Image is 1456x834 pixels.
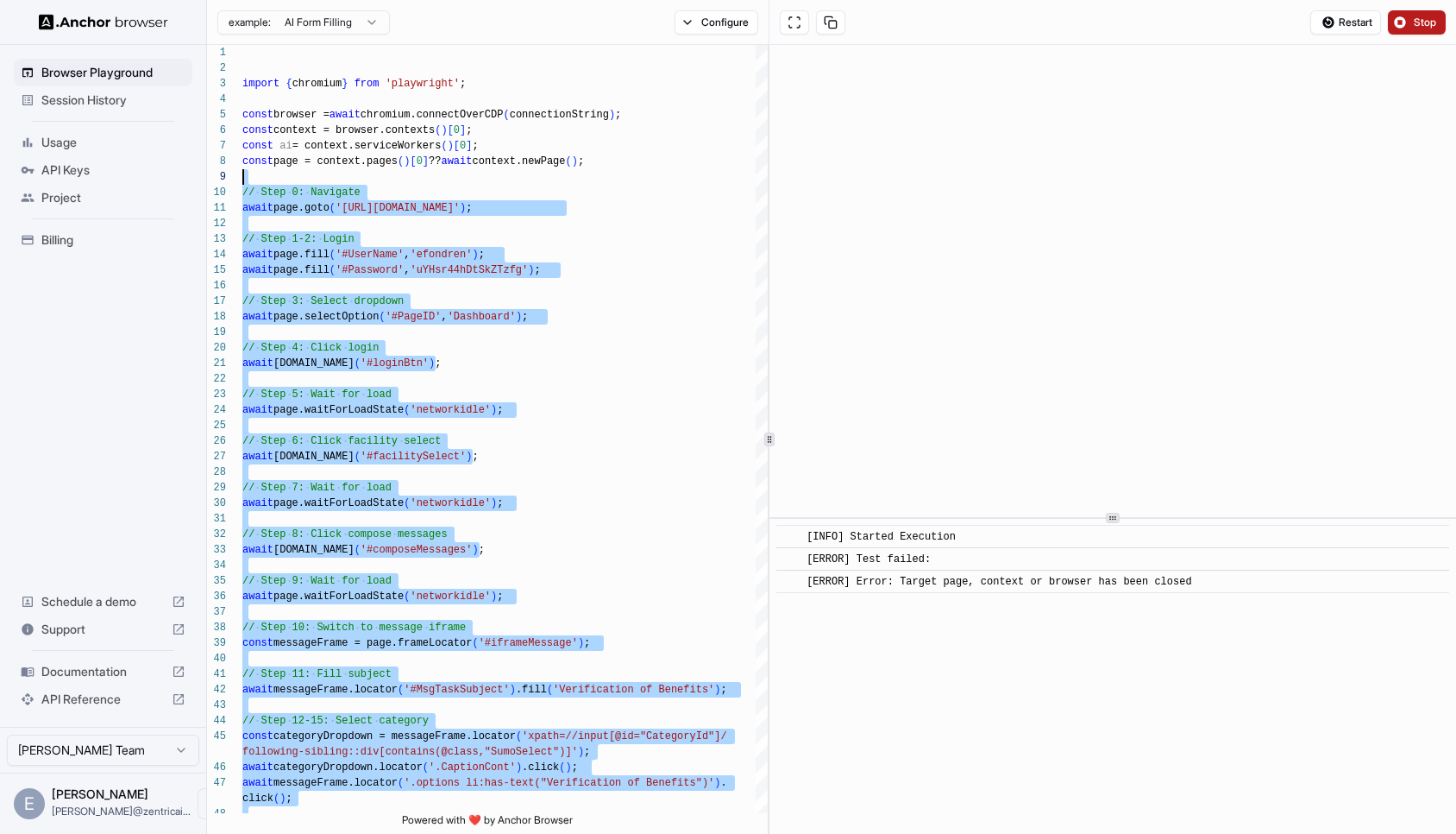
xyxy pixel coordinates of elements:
span: Restart [1339,16,1372,29]
div: Schedule a demo [14,588,192,616]
div: 45 [207,729,226,744]
span: ; [286,793,292,805]
span: '.options li:has-text("Verification of Benefits")' [404,777,714,789]
div: API Keys [14,156,192,184]
span: // Step 0: Navigate [242,186,361,199]
span: ; [479,249,485,261]
span: connectionString [510,109,609,121]
span: ) [578,637,584,649]
div: 19 [207,325,226,340]
span: context.newPage [472,155,565,167]
div: 18 [207,309,226,325]
span: [INFO] Started Execution [806,531,956,543]
span: 'Verification of Benefits' [553,684,714,696]
span: ( [273,793,279,805]
div: 47 [207,775,226,791]
span: ai [279,140,292,152]
div: 23 [207,387,226,402]
span: await [242,684,273,696]
div: 17 [207,294,226,309]
div: 10 [207,185,226,200]
button: Copy session ID [816,10,845,35]
span: page.fill [273,264,329,276]
span: ) [491,497,497,509]
span: click [242,793,273,805]
span: . [721,777,727,789]
div: 21 [207,356,226,371]
span: ) [491,591,497,603]
span: ")]' [553,746,578,758]
div: Usage [14,129,192,156]
div: 14 [207,247,226,262]
span: await [242,497,273,509]
span: , [404,249,410,261]
span: ( [516,730,522,742]
span: await [242,311,273,323]
span: ) [472,544,478,556]
div: 16 [207,278,226,294]
span: ; [584,637,590,649]
span: Project [41,189,185,206]
div: 25 [207,418,226,433]
span: '#composeMessages' [361,544,473,556]
span: const [242,155,273,167]
span: ; [460,78,466,90]
span: eric@zentricai.com [52,805,191,818]
span: { [286,78,292,90]
span: chromium.connectOverCDP [361,109,504,121]
div: 8 [207,154,226,169]
span: ) [572,155,578,167]
span: ( [398,155,404,167]
span: ] [460,124,466,136]
div: 1 [207,45,226,60]
span: ) [714,684,720,696]
span: '#UserName' [336,249,404,261]
button: Open in full screen [780,10,809,35]
div: Project [14,184,192,212]
span: ) [429,357,435,370]
span: page.waitForLoadState [273,404,404,416]
div: 22 [207,371,226,387]
span: const [242,637,273,649]
span: 0 [417,155,423,167]
span: page.fill [273,249,329,261]
span: '#Password' [336,264,404,276]
span: ; [497,591,503,603]
span: 'networkidle' [410,404,491,416]
span: // Step 8: Click compose messages [242,528,448,540]
span: 'networkidle' [410,591,491,603]
span: '#MsgTaskSubject' [404,684,509,696]
span: [ [454,140,460,152]
div: 11 [207,200,226,216]
span: [ERROR] Error: Target page, context or browser has been closed [806,576,1191,588]
span: Session History [41,92,185,109]
span: [DOMAIN_NAME] [273,451,355,463]
span: messageFrame = page.frameLocator [273,637,472,649]
span: const [242,140,273,152]
span: .fill [516,684,547,696]
div: 34 [207,558,226,573]
span: ( [423,761,429,774]
img: Anchor Logo [39,14,168,30]
button: Configure [675,10,758,35]
span: ; [534,264,540,276]
span: // Step 3: Select dropdown [242,295,404,307]
span: Support [41,621,165,638]
span: page.waitForLoadState [273,591,404,603]
span: // Step 5: Wait for load [242,389,392,401]
span: , [404,264,410,276]
span: ) [441,124,447,136]
div: 38 [207,620,226,635]
span: 0 [460,140,466,152]
span: ; [466,202,472,214]
span: ( [329,264,336,276]
div: Browser Playground [14,59,192,86]
div: 9 [207,169,226,185]
span: const [242,124,273,136]
span: context = browser.contexts [273,124,435,136]
span: ; [497,404,503,416]
span: // Step 1-2: Login [242,233,355,245]
span: await [242,777,273,789]
button: Stop [1388,10,1446,35]
span: [DOMAIN_NAME] [273,357,355,370]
